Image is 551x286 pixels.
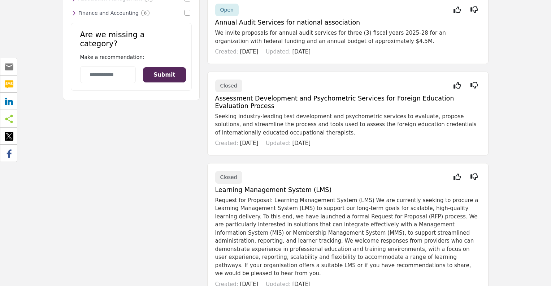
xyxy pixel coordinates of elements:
span: Closed [220,83,237,89]
span: Created: [215,140,238,146]
span: [DATE] [240,48,258,55]
span: Make a recommendation: [80,54,144,60]
span: Created: [215,48,238,55]
p: We invite proposals for annual audit services for three (3) fiscal years 2025-28 for an organizat... [215,29,481,45]
span: Open [220,7,234,13]
h2: Are we missing a category? [80,30,182,54]
input: Select Finance and Accounting [185,10,190,16]
button: Submit [143,67,186,83]
i: Not Interested [470,85,478,86]
span: Updated: [266,140,291,146]
h6: Financial and accounting services [78,10,139,16]
p: Seeking industry-leading test development and psychometric services to evaluate, propose solution... [215,112,481,137]
h5: Learning Management System (LMS) [215,186,481,194]
span: Closed [220,174,237,180]
input: Category Name [80,66,136,83]
span: [DATE] [292,140,311,146]
span: [DATE] [292,48,311,55]
p: Request for Proposal: Learning Management System (LMS) We are currently seeking to procure a Lear... [215,196,481,278]
span: Updated: [266,48,291,55]
span: [DATE] [240,140,258,146]
h5: Annual Audit Services for national association [215,19,481,26]
div: 8 Results For Finance and Accounting [141,10,149,16]
i: Interested [454,85,461,86]
h5: Assessment Development and Psychometric Services for Foreign Education Evaluation Process [215,95,481,110]
b: 8 [144,10,147,16]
